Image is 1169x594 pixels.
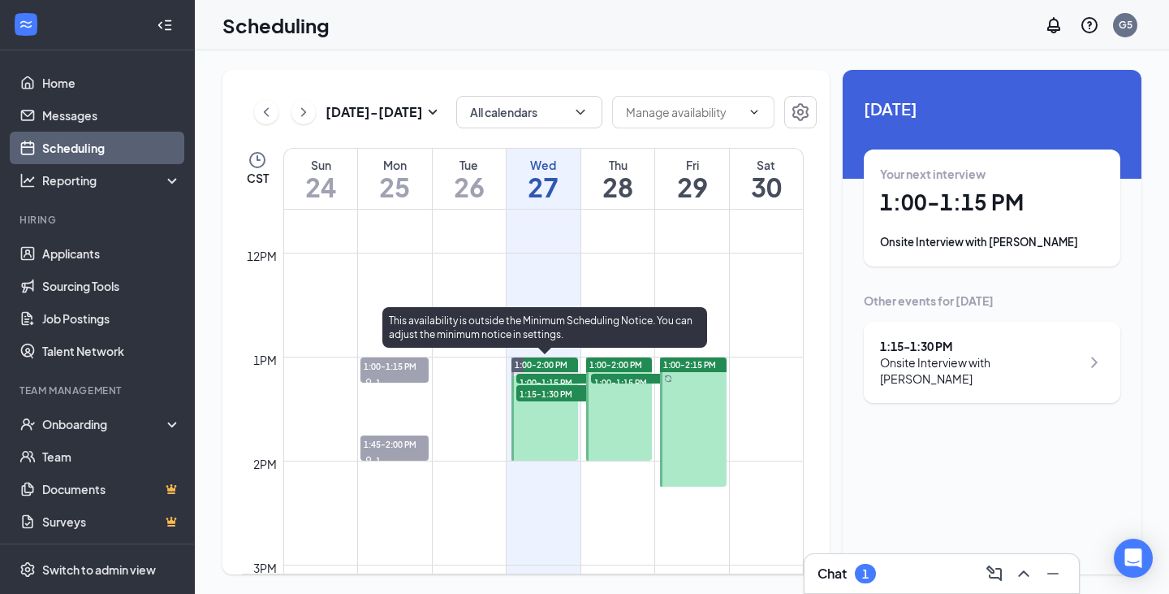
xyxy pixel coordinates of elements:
svg: User [364,378,373,388]
div: Wed [507,157,580,173]
h1: Scheduling [222,11,330,39]
h1: 1:00 - 1:15 PM [880,189,1104,216]
svg: ComposeMessage [985,564,1004,583]
div: Onsite Interview with [PERSON_NAME] [880,354,1081,387]
span: 1:15-1:30 PM [516,385,597,401]
span: 1:00-2:15 PM [663,359,716,371]
span: 1:00-2:00 PM [589,359,642,371]
div: 1:15 - 1:30 PM [880,338,1081,354]
a: August 29, 2025 [655,149,729,209]
div: Sat [730,157,803,173]
h3: Chat [817,565,847,583]
a: Messages [42,99,181,132]
button: ChevronLeft [254,100,278,124]
span: [DATE] [864,96,1120,121]
span: 1:00-1:15 PM [516,374,597,390]
svg: ChevronDown [748,106,761,119]
span: 1 [376,455,381,466]
svg: User [364,456,373,466]
svg: Notifications [1044,15,1063,35]
div: Switch to admin view [42,561,156,578]
div: Onboarding [42,416,167,432]
button: Settings [784,96,817,128]
span: 1 [376,377,381,388]
h1: 30 [730,173,803,201]
a: Talent Network [42,335,181,367]
a: August 25, 2025 [358,149,432,209]
a: August 28, 2025 [581,149,655,209]
h3: [DATE] - [DATE] [326,103,423,121]
svg: UserCheck [19,416,36,432]
div: Reporting [42,172,182,189]
svg: ChevronRight [295,102,312,122]
svg: Sync [664,375,672,383]
a: August 27, 2025 [507,149,580,209]
svg: Minimize [1043,564,1063,583]
svg: Settings [19,561,36,578]
div: This availability is outside the Minimum Scheduling Notice. You can adjust the minimum notice in ... [382,307,707,348]
h1: 29 [655,173,729,201]
svg: QuestionInfo [1080,15,1099,35]
svg: Collapse [157,17,173,33]
div: Fri [655,157,729,173]
h1: 28 [581,173,655,201]
a: Sourcing Tools [42,270,181,302]
svg: ChevronRight [1085,353,1104,372]
a: Home [42,67,181,99]
span: 1:00-1:15 PM [360,358,429,374]
div: Thu [581,157,655,173]
a: SurveysCrown [42,505,181,538]
button: Minimize [1040,561,1066,587]
svg: SmallChevronDown [423,102,442,122]
div: Onsite Interview with [PERSON_NAME] [880,234,1104,250]
svg: Settings [791,102,810,122]
svg: ChevronDown [572,104,589,120]
a: DocumentsCrown [42,473,181,505]
svg: ChevronLeft [258,102,274,122]
button: ChevronRight [291,100,316,124]
div: Tue [433,157,507,173]
a: August 30, 2025 [730,149,803,209]
button: ChevronUp [1011,561,1037,587]
svg: Analysis [19,172,36,189]
div: Other events for [DATE] [864,293,1120,309]
span: 1:00-2:00 PM [515,359,567,371]
h1: 24 [284,173,357,201]
a: August 26, 2025 [433,149,507,209]
h1: 27 [507,173,580,201]
button: All calendarsChevronDown [456,96,602,128]
a: Applicants [42,237,181,270]
div: Team Management [19,384,178,397]
button: ComposeMessage [981,561,1007,587]
div: Mon [358,157,432,173]
svg: WorkstreamLogo [18,16,34,33]
span: 1:00-1:15 PM [591,374,672,390]
div: 2pm [250,455,280,473]
span: CST [247,170,269,186]
h1: 26 [433,173,507,201]
h1: 25 [358,173,432,201]
svg: ChevronUp [1014,564,1033,583]
div: G5 [1119,18,1132,32]
div: Your next interview [880,166,1104,182]
div: Sun [284,157,357,173]
div: 3pm [250,559,280,577]
div: 1 [862,567,869,581]
input: Manage availability [626,103,741,121]
a: Team [42,440,181,473]
div: 12pm [244,247,280,265]
a: Scheduling [42,132,181,164]
div: Open Intercom Messenger [1114,539,1153,578]
div: Hiring [19,213,178,227]
a: Job Postings [42,302,181,335]
a: August 24, 2025 [284,149,357,209]
div: 1pm [250,351,280,369]
span: 1:45-2:00 PM [360,436,429,452]
svg: Clock [248,150,267,170]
